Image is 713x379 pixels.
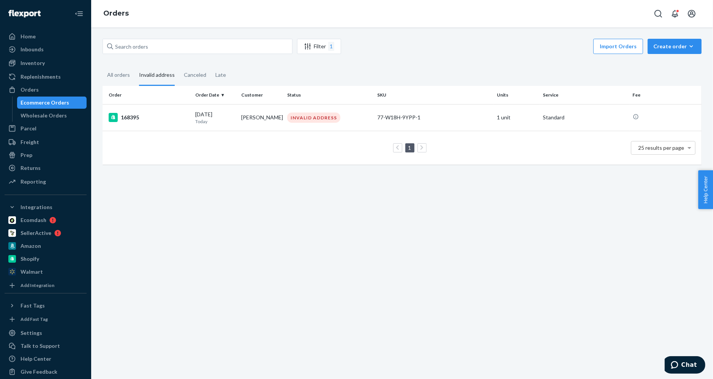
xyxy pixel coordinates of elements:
[5,84,87,96] a: Orders
[21,302,45,309] div: Fast Tags
[21,112,67,119] div: Wholesale Orders
[21,59,45,67] div: Inventory
[5,315,87,324] a: Add Fast Tag
[5,281,87,290] a: Add Integration
[196,118,236,125] p: Today
[665,356,705,375] iframe: Opens a widget where you can chat to one of our agents
[5,240,87,252] a: Amazon
[215,65,226,85] div: Late
[540,86,630,104] th: Service
[21,151,32,159] div: Prep
[297,42,341,51] div: Filter
[5,253,87,265] a: Shopify
[698,170,713,209] button: Help Center
[5,201,87,213] button: Integrations
[21,164,41,172] div: Returns
[8,10,41,17] img: Flexport logo
[193,86,239,104] th: Order Date
[184,65,206,85] div: Canceled
[21,203,52,211] div: Integrations
[5,366,87,378] button: Give Feedback
[284,86,374,104] th: Status
[407,144,413,151] a: Page 1 is your current page
[107,65,130,85] div: All orders
[21,86,39,94] div: Orders
[5,300,87,312] button: Fast Tags
[139,65,175,86] div: Invalid address
[5,214,87,226] a: Ecomdash
[374,86,494,104] th: SKU
[103,39,292,54] input: Search orders
[653,43,696,50] div: Create order
[328,42,334,51] div: 1
[21,33,36,40] div: Home
[297,39,341,54] button: Filter
[5,136,87,148] a: Freight
[5,71,87,83] a: Replenishments
[21,342,60,350] div: Talk to Support
[109,113,190,122] div: 168395
[648,39,702,54] button: Create order
[21,178,46,186] div: Reporting
[5,30,87,43] a: Home
[5,149,87,161] a: Prep
[5,266,87,278] a: Walmart
[103,86,193,104] th: Order
[630,86,702,104] th: Fee
[5,43,87,56] a: Inbounds
[543,114,627,121] p: Standard
[5,353,87,365] a: Help Center
[21,242,41,250] div: Amazon
[21,255,39,263] div: Shopify
[17,97,87,109] a: Ecommerce Orders
[639,144,685,151] span: 25 results per page
[21,355,51,363] div: Help Center
[5,227,87,239] a: SellerActive
[5,162,87,174] a: Returns
[196,111,236,125] div: [DATE]
[5,176,87,188] a: Reporting
[21,229,51,237] div: SellerActive
[651,6,666,21] button: Open Search Box
[21,216,46,224] div: Ecomdash
[494,86,540,104] th: Units
[21,282,54,289] div: Add Integration
[667,6,683,21] button: Open notifications
[593,39,643,54] button: Import Orders
[238,104,284,131] td: [PERSON_NAME]
[494,104,540,131] td: 1 unit
[684,6,699,21] button: Open account menu
[21,138,39,146] div: Freight
[21,125,36,132] div: Parcel
[241,92,281,98] div: Customer
[5,340,87,352] button: Talk to Support
[21,268,43,276] div: Walmart
[71,6,87,21] button: Close Navigation
[5,122,87,135] a: Parcel
[21,46,44,53] div: Inbounds
[377,114,491,121] div: 77-W18H-9YPP-1
[21,73,61,81] div: Replenishments
[17,109,87,122] a: Wholesale Orders
[97,3,135,25] ol: breadcrumbs
[21,329,42,337] div: Settings
[21,316,48,322] div: Add Fast Tag
[287,113,340,123] div: INVALID ADDRESS
[5,57,87,69] a: Inventory
[21,99,70,106] div: Ecommerce Orders
[103,9,129,17] a: Orders
[5,327,87,339] a: Settings
[21,368,57,376] div: Give Feedback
